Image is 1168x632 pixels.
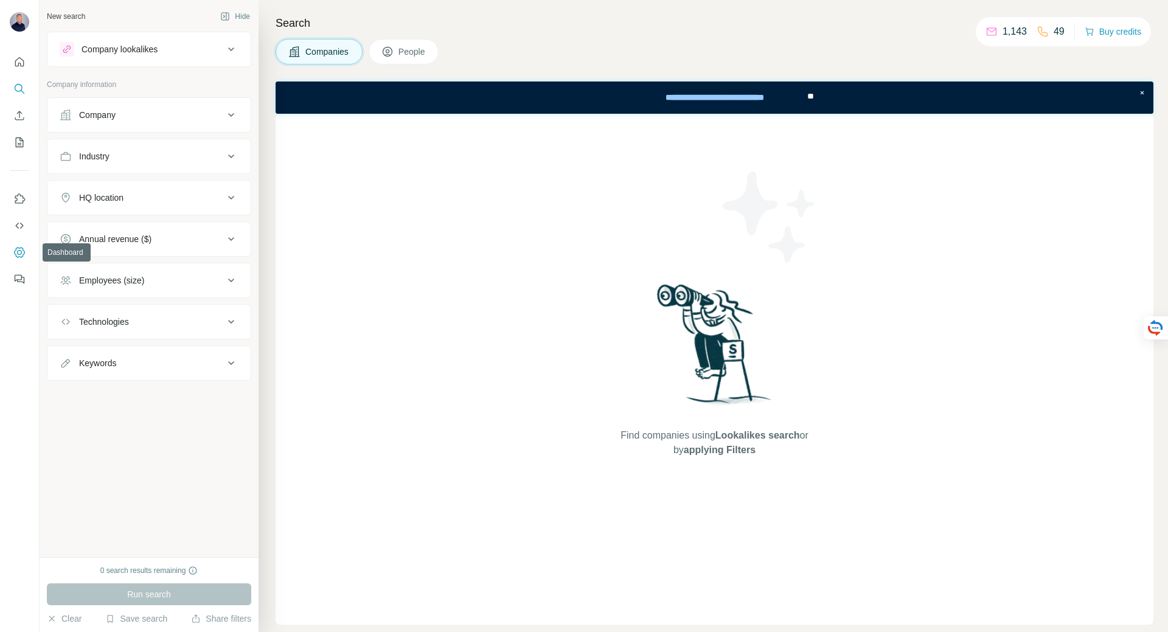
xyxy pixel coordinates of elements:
button: Company [47,100,251,130]
div: Industry [79,150,109,162]
div: 0 search results remaining [100,565,198,576]
button: HQ location [47,183,251,212]
button: Company lookalikes [47,35,251,64]
button: Share filters [191,613,251,625]
button: Feedback [10,268,29,290]
button: Industry [47,142,251,171]
button: Search [10,78,29,100]
button: Save search [105,613,167,625]
button: Keywords [47,349,251,378]
h4: Search [276,15,1153,32]
div: New search [47,11,85,22]
div: Annual revenue ($) [79,233,151,245]
img: Avatar [10,12,29,32]
button: Use Surfe on LinkedIn [10,188,29,210]
span: Find companies using or by [617,428,812,457]
p: 49 [1054,24,1065,39]
button: Quick start [10,51,29,73]
div: HQ location [79,192,123,204]
span: applying Filters [684,445,756,455]
div: Technologies [79,316,129,328]
iframe: Banner [276,82,1153,114]
p: 1,143 [1003,24,1027,39]
button: My lists [10,131,29,153]
div: Company [79,109,116,121]
p: Company information [47,79,251,90]
button: Use Surfe API [10,215,29,237]
img: Surfe Illustration - Woman searching with binoculars [652,281,778,417]
span: Lookalikes search [715,430,800,440]
div: Keywords [79,357,116,369]
img: Surfe Illustration - Stars [715,162,824,272]
button: Buy credits [1085,23,1141,40]
button: Annual revenue ($) [47,224,251,254]
button: Dashboard [10,241,29,263]
span: Companies [305,46,350,58]
button: Employees (size) [47,266,251,295]
button: Hide [212,7,259,26]
span: People [398,46,426,58]
div: Employees (size) [79,274,144,286]
div: Company lookalikes [82,43,158,55]
button: Technologies [47,307,251,336]
button: Clear [47,613,82,625]
button: Enrich CSV [10,105,29,127]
